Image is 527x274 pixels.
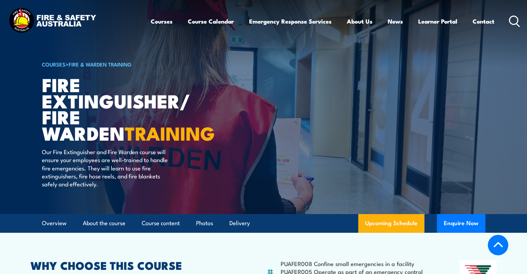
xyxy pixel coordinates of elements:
[69,60,132,68] a: Fire & Warden Training
[388,12,403,30] a: News
[42,60,65,68] a: COURSES
[42,76,213,141] h1: Fire Extinguisher/ Fire Warden
[418,12,457,30] a: Learner Portal
[42,214,67,232] a: Overview
[358,214,424,233] a: Upcoming Schedule
[151,12,173,30] a: Courses
[142,214,180,232] a: Course content
[437,214,485,233] button: Enquire Now
[125,118,215,147] strong: TRAINING
[30,260,233,270] h2: WHY CHOOSE THIS COURSE
[196,214,213,232] a: Photos
[229,214,250,232] a: Delivery
[473,12,494,30] a: Contact
[188,12,234,30] a: Course Calendar
[281,259,426,267] li: PUAFER008 Confine small emergencies in a facility
[42,60,213,68] h6: >
[347,12,372,30] a: About Us
[42,148,168,188] p: Our Fire Extinguisher and Fire Warden course will ensure your employees are well-trained to handl...
[83,214,125,232] a: About the course
[249,12,332,30] a: Emergency Response Services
